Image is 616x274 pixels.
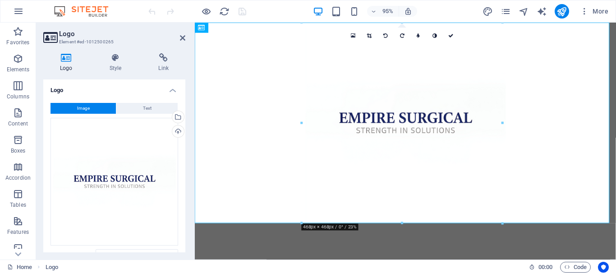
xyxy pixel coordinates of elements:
[219,6,230,17] button: reload
[537,6,547,17] button: text_generator
[43,79,185,96] h4: Logo
[116,103,178,114] button: Text
[410,28,427,44] a: Blur
[483,6,493,17] button: design
[7,228,29,236] p: Features
[381,6,395,17] h6: 95%
[52,6,120,17] img: Editor Logo
[201,6,211,17] button: Click here to leave preview mode and continue editing
[501,6,511,17] button: pages
[378,28,394,44] a: Rotate left 90°
[580,7,608,16] span: More
[6,39,29,46] p: Favorites
[560,262,591,273] button: Code
[501,6,511,17] i: Pages (Ctrl+Alt+S)
[538,262,552,273] span: 00 00
[598,262,609,273] button: Usercentrics
[46,262,58,273] span: Click to select. Double-click to edit
[59,38,167,46] h3: Element #ed-1012500265
[10,201,26,209] p: Tables
[142,53,185,72] h4: Link
[519,6,529,17] button: navigator
[545,264,546,270] span: :
[93,53,142,72] h4: Style
[46,262,58,273] nav: breadcrumb
[7,93,29,100] p: Columns
[143,103,152,114] span: Text
[43,53,93,72] h4: Logo
[576,4,612,19] button: More
[404,7,412,15] i: On resize automatically adjust zoom level to fit chosen device.
[564,262,587,273] span: Code
[219,6,230,17] i: Reload page
[51,103,116,114] button: Image
[394,28,410,44] a: Rotate right 90°
[7,262,32,273] a: Click to cancel selection. Double-click to open Pages
[51,118,178,246] div: 1000218520_imgupscaler.ai_v1Fast_2K.jpg-ATetDJJ4mLVZeEm-YYy5VA.png
[77,103,90,114] span: Image
[362,28,378,44] a: Crop mode
[59,30,185,38] h2: Logo
[5,174,31,181] p: Accordion
[11,147,26,154] p: Boxes
[7,66,30,73] p: Elements
[345,28,361,44] a: Select files from the file manager, stock photos, or upload file(s)
[519,6,529,17] i: Navigator
[537,6,547,17] i: AI Writer
[427,28,443,44] a: Greyscale
[529,262,553,273] h6: Session time
[556,6,567,17] i: Publish
[443,28,459,44] a: Confirm ( Ctrl ⏎ )
[555,4,569,19] button: publish
[8,120,28,127] p: Content
[483,6,493,17] i: Design (Ctrl+Alt+Y)
[367,6,399,17] button: 95%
